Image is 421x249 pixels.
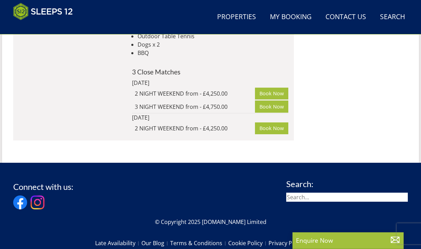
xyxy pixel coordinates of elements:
[286,179,408,188] h3: Search:
[138,49,288,57] li: BBQ
[377,9,408,25] a: Search
[255,122,288,134] a: Book Now
[214,9,259,25] a: Properties
[13,182,73,191] h3: Connect with us:
[141,237,170,249] a: Our Blog
[135,89,255,98] div: 2 NIGHT WEEKEND from - £4,250.00
[269,237,326,249] a: Privacy Policy & GDPR
[286,193,408,202] input: Search...
[138,32,288,40] li: Outdoor Table Tennis
[132,113,226,122] div: [DATE]
[323,9,369,25] a: Contact Us
[10,24,83,30] iframe: Customer reviews powered by Trustpilot
[170,237,228,249] a: Terms & Conditions
[135,103,255,111] div: 3 NIGHT WEEKEND from - £4,750.00
[95,237,141,249] a: Late Availability
[132,79,226,87] div: [DATE]
[255,88,288,99] a: Book Now
[255,101,288,112] a: Book Now
[228,237,269,249] a: Cookie Policy
[138,40,288,49] li: Dogs x 2
[135,124,255,132] div: 2 NIGHT WEEKEND from - £4,250.00
[132,68,288,75] h4: 3 Close Matches
[13,3,73,20] img: Sleeps 12
[31,195,44,209] img: Instagram
[296,236,400,245] p: Enquire Now
[13,218,408,226] p: © Copyright 2025 [DOMAIN_NAME] Limited
[13,195,27,209] img: Facebook
[267,9,314,25] a: My Booking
